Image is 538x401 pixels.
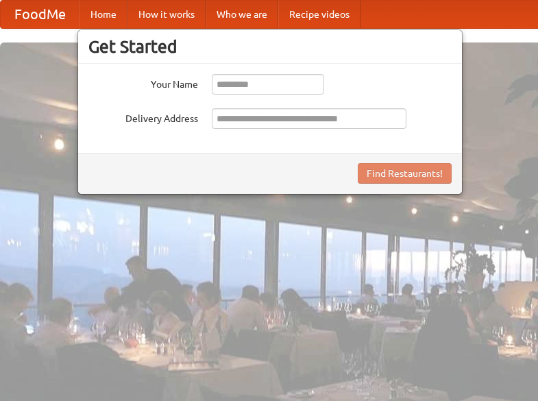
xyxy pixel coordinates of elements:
[358,163,452,184] button: Find Restaurants!
[1,1,80,28] a: FoodMe
[206,1,278,28] a: Who we are
[278,1,360,28] a: Recipe videos
[80,1,127,28] a: Home
[88,36,452,57] h3: Get Started
[127,1,206,28] a: How it works
[88,108,198,125] label: Delivery Address
[88,74,198,91] label: Your Name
